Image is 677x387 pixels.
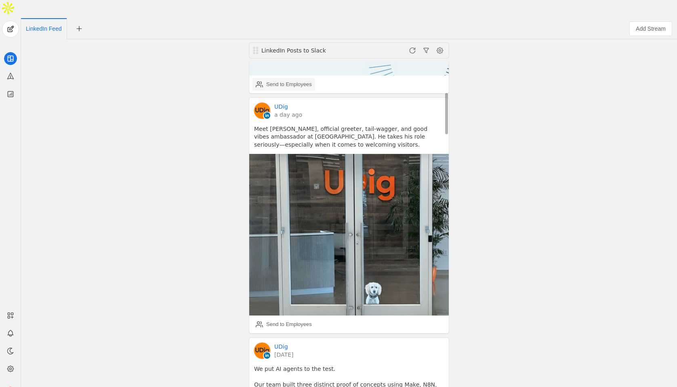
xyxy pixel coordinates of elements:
button: Add Stream [629,21,672,36]
a: a day ago [274,111,302,119]
a: UDig [274,103,288,111]
pre: Meet [PERSON_NAME], official greeter, tail-wagger, and good vibes ambassador at [GEOGRAPHIC_DATA]... [254,125,444,149]
div: LinkedIn Posts to Slack [261,46,357,55]
span: Add Stream [636,25,666,33]
img: undefined [249,154,449,315]
button: Send to Employees [252,78,315,91]
div: LinkedIn Posts to Slack [261,46,357,55]
span: Click to edit name [26,26,62,32]
div: Send to Employees [266,80,312,88]
img: cache [254,343,270,359]
a: [DATE] [274,351,293,359]
app-icon-button: New Tab [72,25,86,32]
a: UDig [274,343,288,351]
button: Send to Employees [252,318,315,331]
div: Send to Employees [266,320,312,328]
img: cache [254,103,270,119]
